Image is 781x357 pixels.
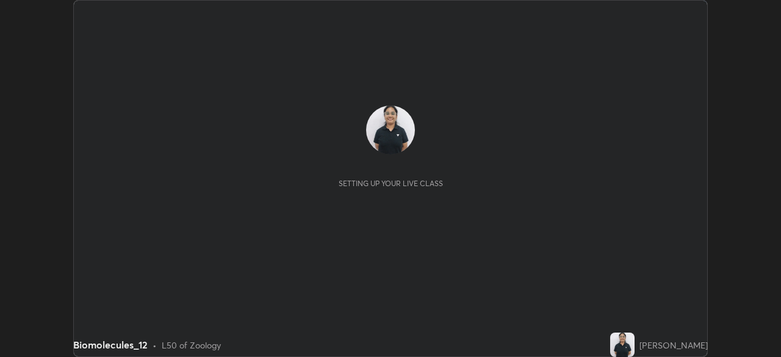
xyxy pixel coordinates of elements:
[639,339,708,352] div: [PERSON_NAME]
[366,106,415,154] img: 11fab85790fd4180b5252a2817086426.jpg
[73,337,148,352] div: Biomolecules_12
[153,339,157,352] div: •
[610,333,635,357] img: 11fab85790fd4180b5252a2817086426.jpg
[162,339,221,352] div: L50 of Zoology
[339,179,443,188] div: Setting up your live class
